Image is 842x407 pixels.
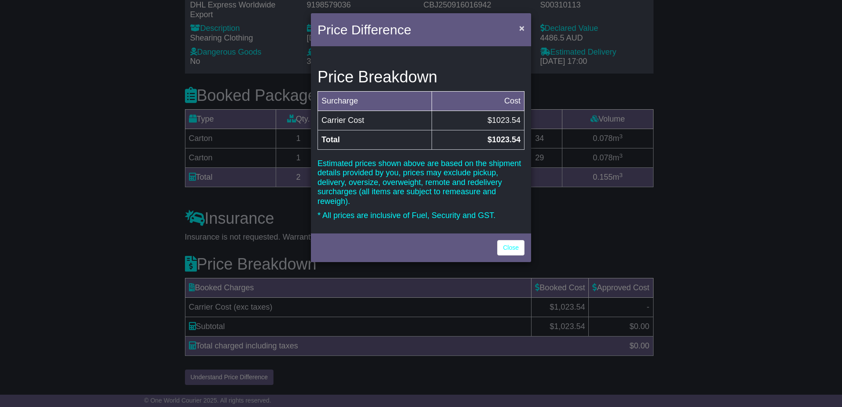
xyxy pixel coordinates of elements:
p: * All prices are inclusive of Fuel, Security and GST. [318,211,524,221]
h3: Price Breakdown [318,68,524,86]
td: Total [318,130,432,149]
td: Carrier Cost [318,111,432,130]
span: × [519,23,524,33]
td: Cost [432,91,524,111]
a: Close [497,240,524,255]
td: $1023.54 [432,111,524,130]
button: Close [515,19,529,37]
td: Surcharge [318,91,432,111]
h4: Price Difference [318,20,411,40]
p: Estimated prices shown above are based on the shipment details provided by you, prices may exclud... [318,159,524,207]
td: $1023.54 [432,130,524,149]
